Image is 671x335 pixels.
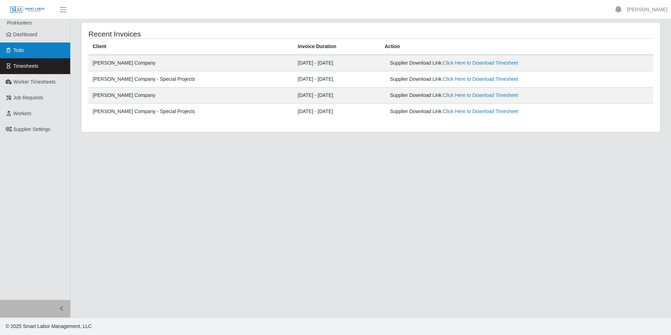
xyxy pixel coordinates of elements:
[443,92,518,98] a: Click Here to Download Timesheet
[443,109,518,114] a: Click Here to Download Timesheet
[88,55,294,71] td: [PERSON_NAME] Company
[443,60,518,66] a: Click Here to Download Timesheet
[390,59,556,67] div: Supplier Download Link:
[390,92,556,99] div: Supplier Download Link:
[7,20,32,26] span: ProHunters
[13,111,32,116] span: Workers
[88,39,294,55] th: Client
[294,87,380,104] td: [DATE] - [DATE]
[13,47,24,53] span: Todo
[10,6,45,14] img: SLM Logo
[13,32,38,37] span: Dashboard
[294,39,380,55] th: Invoice Duration
[627,6,667,13] a: [PERSON_NAME]
[380,39,653,55] th: Action
[294,55,380,71] td: [DATE] - [DATE]
[13,79,55,85] span: Worker Timesheets
[443,76,518,82] a: Click Here to Download Timesheet
[13,126,51,132] span: Supplier Settings
[294,104,380,120] td: [DATE] - [DATE]
[13,95,44,100] span: Job Requests
[88,87,294,104] td: [PERSON_NAME] Company
[294,71,380,87] td: [DATE] - [DATE]
[88,29,318,38] h4: Recent Invoices
[6,323,92,329] span: © 2025 Smart Labor Management, LLC
[390,75,556,83] div: Supplier Download Link:
[88,71,294,87] td: [PERSON_NAME] Company - Special Projects
[88,104,294,120] td: [PERSON_NAME] Company - Special Projects
[390,108,556,115] div: Supplier Download Link:
[13,63,39,69] span: Timesheets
